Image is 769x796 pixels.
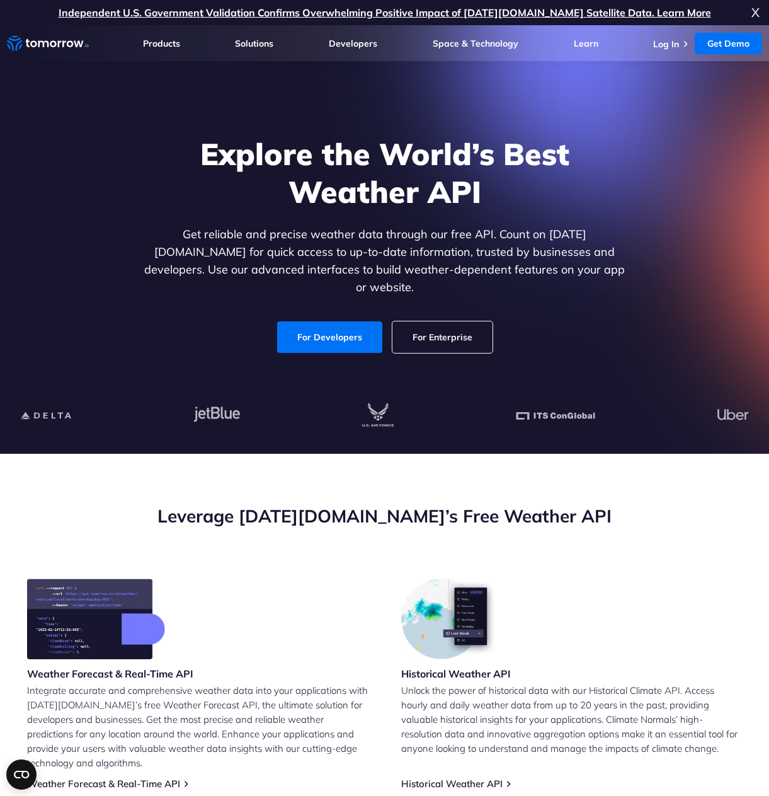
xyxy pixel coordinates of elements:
[695,33,762,54] a: Get Demo
[27,504,743,528] h2: Leverage [DATE][DOMAIN_NAME]’s Free Weather API
[27,778,180,790] a: Weather Forecast & Real-Time API
[392,321,493,353] a: For Enterprise
[6,759,37,790] button: Open CMP widget
[433,38,518,49] a: Space & Technology
[7,34,89,53] a: Home link
[27,667,193,681] h3: Weather Forecast & Real-Time API
[143,38,180,49] a: Products
[653,38,679,50] a: Log In
[235,38,273,49] a: Solutions
[329,38,377,49] a: Developers
[401,683,743,756] p: Unlock the power of historical data with our Historical Climate API. Access hourly and daily weat...
[142,135,628,211] h1: Explore the World’s Best Weather API
[142,226,628,296] p: Get reliable and precise weather data through our free API. Count on [DATE][DOMAIN_NAME] for quic...
[27,683,368,770] p: Integrate accurate and comprehensive weather data into your applications with [DATE][DOMAIN_NAME]...
[277,321,382,353] a: For Developers
[59,6,711,19] a: Independent U.S. Government Validation Confirms Overwhelming Positive Impact of [DATE][DOMAIN_NAM...
[574,38,598,49] a: Learn
[401,778,503,790] a: Historical Weather API
[401,667,511,681] h3: Historical Weather API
